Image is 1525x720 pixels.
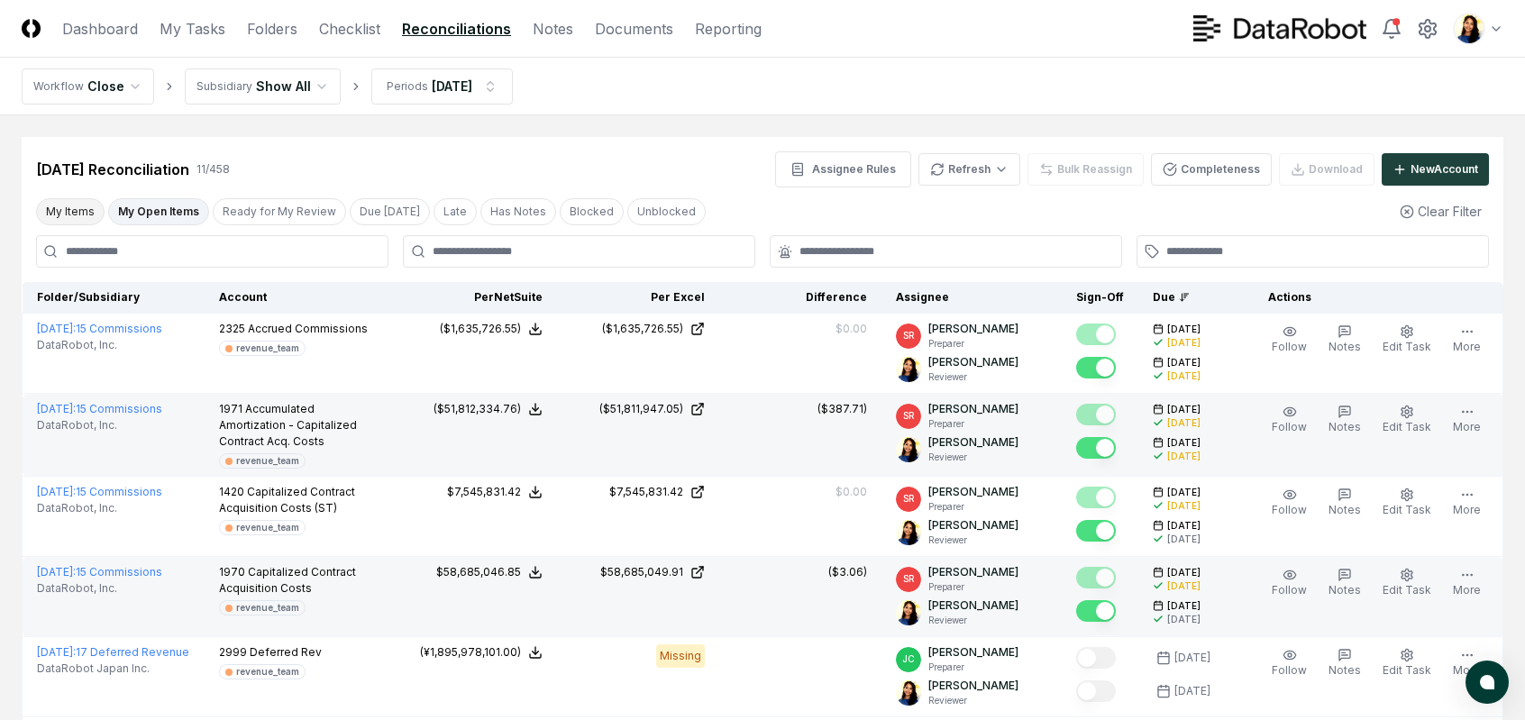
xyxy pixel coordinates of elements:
[420,644,543,661] button: (¥1,895,978,101.00)
[1383,663,1431,677] span: Edit Task
[1076,680,1116,702] button: Mark complete
[1325,401,1365,439] button: Notes
[434,401,521,417] div: ($51,812,334.76)
[236,454,299,468] div: revenue_team
[447,484,543,500] button: $7,545,831.42
[1076,647,1116,669] button: Mark complete
[775,151,911,187] button: Assignee Rules
[1167,436,1201,450] span: [DATE]
[928,451,1018,464] p: Reviewer
[1449,401,1484,439] button: More
[719,282,881,314] th: Difference
[219,565,356,595] span: Capitalized Contract Acquisition Costs
[1167,416,1201,430] div: [DATE]
[1329,583,1361,597] span: Notes
[571,321,705,337] a: ($1,635,726.55)
[1329,663,1361,677] span: Notes
[1167,336,1201,350] div: [DATE]
[881,282,1062,314] th: Assignee
[33,78,84,95] div: Workflow
[1268,321,1310,359] button: Follow
[37,485,162,498] a: [DATE]:15 Commissions
[22,19,41,38] img: Logo
[22,68,513,105] nav: breadcrumb
[1379,321,1435,359] button: Edit Task
[387,78,428,95] div: Periods
[627,198,706,225] button: Unblocked
[1449,321,1484,359] button: More
[928,564,1018,580] p: [PERSON_NAME]
[896,357,921,382] img: ACg8ocKO-3G6UtcSn9a5p2PdI879Oh_tobqT7vJnb_FmuK1XD8isku4=s96-c
[1455,14,1484,43] img: ACg8ocKO-3G6UtcSn9a5p2PdI879Oh_tobqT7vJnb_FmuK1XD8isku4=s96-c
[836,484,867,500] div: $0.00
[1379,564,1435,602] button: Edit Task
[1167,613,1201,626] div: [DATE]
[1329,503,1361,516] span: Notes
[1174,650,1210,666] div: [DATE]
[37,322,162,335] a: [DATE]:15 Commissions
[37,565,162,579] a: [DATE]:15 Commissions
[928,337,1018,351] p: Preparer
[447,484,521,500] div: $7,545,831.42
[1268,564,1310,602] button: Follow
[896,680,921,706] img: ACg8ocKO-3G6UtcSn9a5p2PdI879Oh_tobqT7vJnb_FmuK1XD8isku4=s96-c
[1167,369,1201,383] div: [DATE]
[350,198,430,225] button: Due Today
[1272,340,1307,353] span: Follow
[219,485,355,515] span: Capitalized Contract Acquisition Costs (ST)
[432,77,472,96] div: [DATE]
[928,321,1018,337] p: [PERSON_NAME]
[37,645,189,659] a: [DATE]:17 Deferred Revenue
[571,484,705,500] a: $7,545,831.42
[37,417,117,433] span: DataRobot, Inc.
[1254,289,1489,305] div: Actions
[248,322,368,335] span: Accrued Commissions
[1167,450,1201,463] div: [DATE]
[219,485,244,498] span: 1420
[1325,321,1365,359] button: Notes
[402,18,511,40] a: Reconciliations
[1383,503,1431,516] span: Edit Task
[1167,356,1201,369] span: [DATE]
[480,198,556,225] button: Has Notes
[1076,520,1116,542] button: Mark complete
[903,409,915,423] span: SR
[1383,340,1431,353] span: Edit Task
[1167,533,1201,546] div: [DATE]
[1411,161,1478,178] div: New Account
[1268,644,1310,682] button: Follow
[903,329,915,342] span: SR
[1383,583,1431,597] span: Edit Task
[1272,420,1307,433] span: Follow
[108,198,209,225] button: My Open Items
[1379,644,1435,682] button: Edit Task
[62,18,138,40] a: Dashboard
[236,601,299,615] div: revenue_team
[37,322,76,335] span: [DATE] :
[440,321,521,337] div: ($1,635,726.55)
[1167,566,1201,579] span: [DATE]
[928,694,1018,707] p: Reviewer
[36,198,105,225] button: My Items
[420,644,521,661] div: (¥1,895,978,101.00)
[1379,484,1435,522] button: Edit Task
[247,18,297,40] a: Folders
[434,198,477,225] button: Late
[250,645,322,659] span: Deferred Rev
[236,521,299,534] div: revenue_team
[219,645,247,659] span: 2999
[533,18,573,40] a: Notes
[1167,519,1201,533] span: [DATE]
[600,564,683,580] div: $58,685,049.91
[1272,663,1307,677] span: Follow
[436,564,521,580] div: $58,685,046.85
[1449,564,1484,602] button: More
[1076,404,1116,425] button: Mark complete
[928,661,1018,674] p: Preparer
[1325,484,1365,522] button: Notes
[896,600,921,625] img: ACg8ocKO-3G6UtcSn9a5p2PdI879Oh_tobqT7vJnb_FmuK1XD8isku4=s96-c
[1167,579,1201,593] div: [DATE]
[918,153,1020,186] button: Refresh
[37,645,76,659] span: [DATE] :
[219,322,245,335] span: 2325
